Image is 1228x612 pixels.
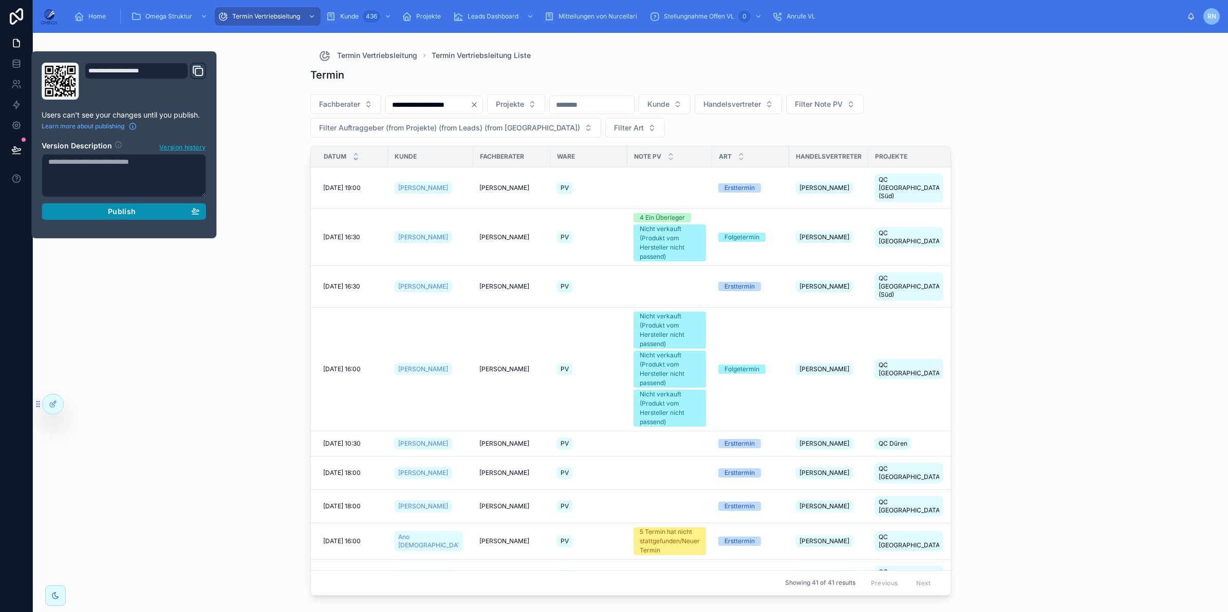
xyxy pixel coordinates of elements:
[159,141,206,151] span: Version history
[639,94,691,114] button: Select Button
[394,280,452,293] a: [PERSON_NAME]
[799,439,849,448] span: [PERSON_NAME]
[319,123,580,133] span: Filter Auftraggeber (from Projekte) (from Leads) (from [GEOGRAPHIC_DATA])
[640,312,700,349] div: Nicht verkauft (Produkt vom Hersteller nicht passend)
[480,152,524,161] span: Fachberater
[323,184,361,192] span: [DATE] 19:00
[479,439,529,448] span: [PERSON_NAME]
[398,184,448,192] span: [PERSON_NAME]
[394,363,452,375] a: [PERSON_NAME]
[310,94,381,114] button: Select Button
[394,467,452,479] a: [PERSON_NAME]
[323,282,360,291] span: [DATE] 16:30
[468,12,518,21] span: Leads Dashboard
[605,118,665,138] button: Select Button
[787,12,815,21] span: Anrufe VL
[42,122,137,130] a: Learn more about publishing
[71,7,113,26] a: Home
[561,282,569,291] span: PV
[640,213,685,222] div: 4 Ein Überleger
[323,439,361,448] span: [DATE] 10:30
[323,537,361,545] span: [DATE] 16:00
[394,531,463,551] a: Ano [DEMOGRAPHIC_DATA]
[323,7,397,26] a: Kunde436
[310,118,601,138] button: Select Button
[398,469,448,477] span: [PERSON_NAME]
[695,94,782,114] button: Select Button
[786,94,864,114] button: Select Button
[398,533,459,549] span: Ano [DEMOGRAPHIC_DATA]
[879,498,939,514] span: QC [GEOGRAPHIC_DATA]/[GEOGRAPHIC_DATA]
[319,49,417,62] a: Termin Vertriebsleitung
[487,94,545,114] button: Select Button
[479,537,529,545] span: [PERSON_NAME]
[879,533,939,549] span: QC [GEOGRAPHIC_DATA]
[310,68,344,82] h1: Termin
[215,7,321,26] a: Termin Vertriebsleitung
[561,184,569,192] span: PV
[319,99,360,109] span: Fachberater
[879,229,939,245] span: QC [GEOGRAPHIC_DATA]
[324,152,346,161] span: Datum
[664,12,734,21] span: Stellungnahme Offen VL
[398,439,448,448] span: [PERSON_NAME]
[398,233,448,241] span: [PERSON_NAME]
[479,184,529,192] span: [PERSON_NAME]
[799,469,849,477] span: [PERSON_NAME]
[450,7,539,26] a: Leads Dashboard
[799,365,849,373] span: [PERSON_NAME]
[1207,12,1216,21] span: RN
[561,502,569,510] span: PV
[323,365,361,373] span: [DATE] 16:00
[703,99,761,109] span: Handelsvertreter
[395,152,417,161] span: Kunde
[785,579,855,587] span: Showing 41 of 41 results
[799,282,849,291] span: [PERSON_NAME]
[399,7,448,26] a: Projekte
[159,141,206,152] button: Version history
[879,274,939,299] span: QC [GEOGRAPHIC_DATA] (Süd)
[724,282,755,291] div: Ersttermin
[557,152,575,161] span: Ware
[879,465,939,481] span: QC [GEOGRAPHIC_DATA]/[GEOGRAPHIC_DATA]
[647,99,669,109] span: Kunde
[398,502,448,510] span: [PERSON_NAME]
[724,233,759,242] div: Folgetermin
[394,500,452,512] a: [PERSON_NAME]
[479,233,529,241] span: [PERSON_NAME]
[724,502,755,511] div: Ersttermin
[470,101,482,109] button: Clear
[879,439,907,448] span: QC Düren
[479,502,529,510] span: [PERSON_NAME]
[719,152,732,161] span: Art
[799,502,849,510] span: [PERSON_NAME]
[724,537,755,546] div: Ersttermin
[796,152,862,161] span: Handelsvertreter
[614,123,644,133] span: Filter Art
[640,390,700,427] div: Nicht verkauft (Produkt vom Hersteller nicht passend)
[41,8,58,25] img: App logo
[323,233,360,241] span: [DATE] 16:30
[634,152,661,161] span: Note PV
[646,7,767,26] a: Stellungnahme Offen VL0
[66,5,1187,28] div: scrollable content
[363,10,380,23] div: 436
[394,231,452,243] a: [PERSON_NAME]
[559,12,637,21] span: Mitteilungen von Nurcellari
[232,12,300,21] span: Termin Vertriebsleitung
[145,12,192,21] span: Omega Struktur
[561,365,569,373] span: PV
[108,207,136,216] span: Publish
[42,141,112,152] h2: Version Description
[724,365,759,374] div: Folgetermin
[799,537,849,545] span: [PERSON_NAME]
[738,10,751,23] div: 0
[432,50,531,61] a: Termin Vertriebsleitung Liste
[416,12,441,21] span: Projekte
[479,282,529,291] span: [PERSON_NAME]
[85,63,206,100] div: Domain and Custom Link
[479,365,529,373] span: [PERSON_NAME]
[640,224,700,261] div: Nicht verkauft (Produkt vom Hersteller nicht passend)
[340,12,359,21] span: Kunde
[879,361,939,377] span: QC [GEOGRAPHIC_DATA]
